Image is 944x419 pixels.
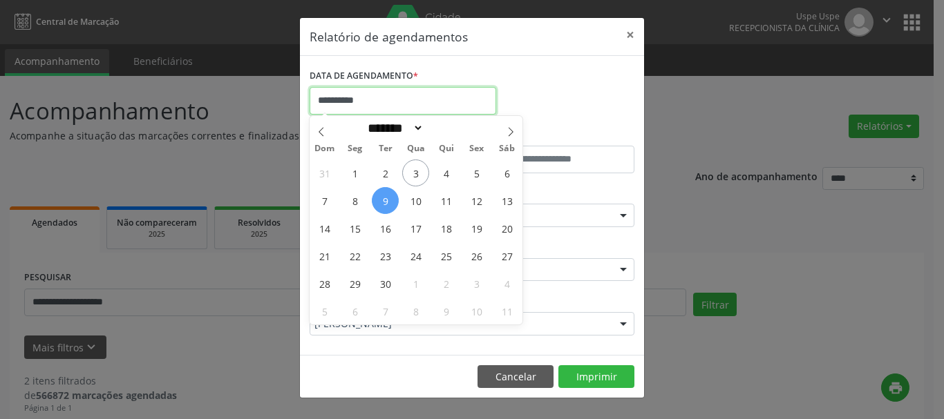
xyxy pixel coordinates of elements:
[493,187,520,214] span: Setembro 13, 2025
[475,124,634,146] label: ATÉ
[311,270,338,297] span: Setembro 28, 2025
[558,365,634,389] button: Imprimir
[310,28,468,46] h5: Relatório de agendamentos
[402,159,429,186] span: Setembro 3, 2025
[310,144,340,153] span: Dom
[433,242,460,269] span: Setembro 25, 2025
[341,215,368,242] span: Setembro 15, 2025
[616,18,644,52] button: Close
[493,242,520,269] span: Setembro 27, 2025
[463,215,490,242] span: Setembro 19, 2025
[310,66,418,87] label: DATA DE AGENDAMENTO
[363,121,424,135] select: Month
[492,144,522,153] span: Sáb
[372,215,399,242] span: Setembro 16, 2025
[433,159,460,186] span: Setembro 4, 2025
[401,144,431,153] span: Qua
[372,159,399,186] span: Setembro 2, 2025
[402,187,429,214] span: Setembro 10, 2025
[341,187,368,214] span: Setembro 8, 2025
[463,270,490,297] span: Outubro 3, 2025
[424,121,469,135] input: Year
[431,144,462,153] span: Qui
[478,365,554,389] button: Cancelar
[341,270,368,297] span: Setembro 29, 2025
[372,270,399,297] span: Setembro 30, 2025
[463,159,490,186] span: Setembro 5, 2025
[463,298,490,324] span: Outubro 10, 2025
[311,242,338,269] span: Setembro 21, 2025
[433,298,460,324] span: Outubro 9, 2025
[311,298,338,324] span: Outubro 5, 2025
[372,242,399,269] span: Setembro 23, 2025
[493,215,520,242] span: Setembro 20, 2025
[340,144,370,153] span: Seg
[311,187,338,214] span: Setembro 7, 2025
[433,187,460,214] span: Setembro 11, 2025
[493,270,520,297] span: Outubro 4, 2025
[402,298,429,324] span: Outubro 8, 2025
[311,159,338,186] span: Agosto 31, 2025
[433,215,460,242] span: Setembro 18, 2025
[341,242,368,269] span: Setembro 22, 2025
[370,144,401,153] span: Ter
[341,159,368,186] span: Setembro 1, 2025
[402,242,429,269] span: Setembro 24, 2025
[311,215,338,242] span: Setembro 14, 2025
[402,215,429,242] span: Setembro 17, 2025
[463,187,490,214] span: Setembro 12, 2025
[463,242,490,269] span: Setembro 26, 2025
[433,270,460,297] span: Outubro 2, 2025
[372,187,399,214] span: Setembro 9, 2025
[462,144,492,153] span: Sex
[341,298,368,324] span: Outubro 6, 2025
[493,298,520,324] span: Outubro 11, 2025
[372,298,399,324] span: Outubro 7, 2025
[493,159,520,186] span: Setembro 6, 2025
[402,270,429,297] span: Outubro 1, 2025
